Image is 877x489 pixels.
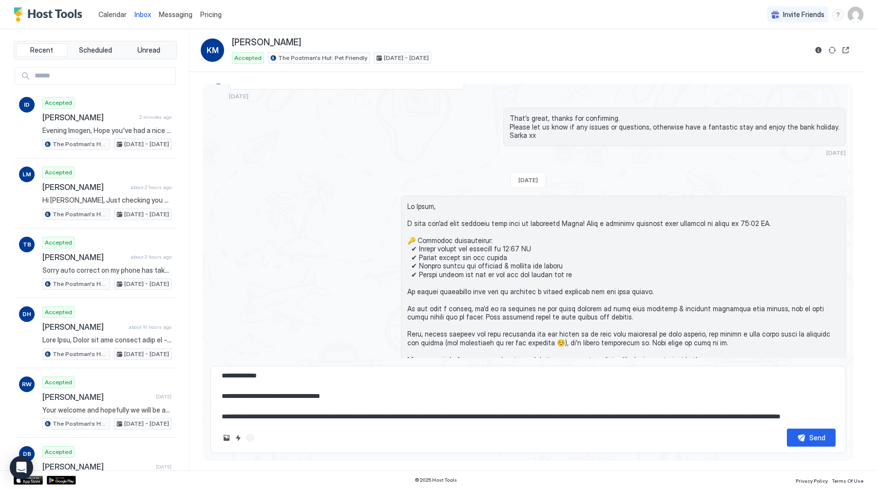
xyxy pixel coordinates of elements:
[53,280,108,288] span: The Postman's Hut: Pet Friendly
[53,350,108,358] span: The Postman's Hut: Pet Friendly
[156,394,172,400] span: [DATE]
[415,477,457,483] span: © 2025 Host Tools
[229,93,248,100] span: [DATE]
[131,254,172,260] span: about 2 hours ago
[124,350,169,358] span: [DATE] - [DATE]
[200,10,222,19] span: Pricing
[42,266,172,275] span: Sorry auto correct on my phone has taken over 🤦🏻
[832,475,863,485] a: Terms Of Use
[518,176,538,184] span: [DATE]
[124,210,169,219] span: [DATE] - [DATE]
[232,432,244,444] button: Quick reply
[510,114,839,140] span: That’s great, thanks for confirming. Please let us know if any issues or questions, otherwise hav...
[42,126,172,135] span: Evening Imogen, Hope you've had a nice day and reach your destination now, and we hope everything...
[124,280,169,288] span: [DATE] - [DATE]
[42,252,127,262] span: [PERSON_NAME]
[232,37,301,48] span: [PERSON_NAME]
[234,54,262,62] span: Accepted
[207,44,219,56] span: KM
[70,43,121,57] button: Scheduled
[159,9,192,19] a: Messaging
[129,324,172,330] span: about 10 hours ago
[42,322,125,332] span: [PERSON_NAME]
[139,114,172,120] span: 2 minutes ago
[156,464,172,470] span: [DATE]
[45,448,72,456] span: Accepted
[826,149,846,156] span: [DATE]
[131,184,172,190] span: about 2 hours ago
[22,310,31,319] span: DH
[832,9,844,20] div: menu
[124,419,169,428] span: [DATE] - [DATE]
[42,196,172,205] span: Hi [PERSON_NAME], Just checking you got the checkin message we sent [DATE]? Thanks. Sarka xx
[134,10,151,19] span: Inbox
[42,462,152,471] span: [PERSON_NAME]
[159,10,192,19] span: Messaging
[384,54,429,62] span: [DATE] - [DATE]
[134,9,151,19] a: Inbox
[42,182,127,192] span: [PERSON_NAME]
[16,43,68,57] button: Recent
[832,478,863,484] span: Terms Of Use
[407,202,839,407] span: Lo Ipsum, D sita con’ad elit seddoeiu temp inci ut laboreetd Magna! Aliq e adminimv quisnost exer...
[124,140,169,149] span: [DATE] - [DATE]
[23,450,31,458] span: DB
[23,240,31,249] span: TB
[14,41,177,59] div: tab-group
[42,392,152,402] span: [PERSON_NAME]
[796,475,828,485] a: Privacy Policy
[42,113,135,122] span: [PERSON_NAME]
[809,433,825,443] div: Send
[22,170,31,179] span: LM
[278,54,367,62] span: The Postman's Hut: Pet Friendly
[22,380,32,389] span: RW
[813,44,824,56] button: Reservation information
[796,478,828,484] span: Privacy Policy
[24,100,30,109] span: ID
[45,308,72,317] span: Accepted
[30,46,53,55] span: Recent
[31,68,175,84] input: Input Field
[840,44,852,56] button: Open reservation
[45,98,72,107] span: Accepted
[42,406,172,414] span: Your welcome and hopefully we will be able to get back soon x
[787,429,836,447] button: Send
[45,378,72,387] span: Accepted
[123,43,174,57] button: Unread
[45,168,72,177] span: Accepted
[98,9,127,19] a: Calendar
[45,238,72,247] span: Accepted
[14,7,87,22] a: Host Tools Logo
[98,10,127,19] span: Calendar
[14,476,43,485] a: App Store
[826,44,838,56] button: Sync reservation
[53,140,108,149] span: The Postman's Hut: Pet Friendly
[221,432,232,444] button: Upload image
[79,46,112,55] span: Scheduled
[47,476,76,485] a: Google Play Store
[42,336,172,344] span: Lore Ipsu, Dolor sit ame consect adip el - se’do eiusmodte in utla etd! 😊 🔑 Magna-al en admin ven...
[53,210,108,219] span: The Postman's Hut: Pet Friendly
[53,419,108,428] span: The Postman's Hut: Pet Friendly
[848,7,863,22] div: User profile
[783,10,824,19] span: Invite Friends
[10,456,33,479] div: Open Intercom Messenger
[137,46,160,55] span: Unread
